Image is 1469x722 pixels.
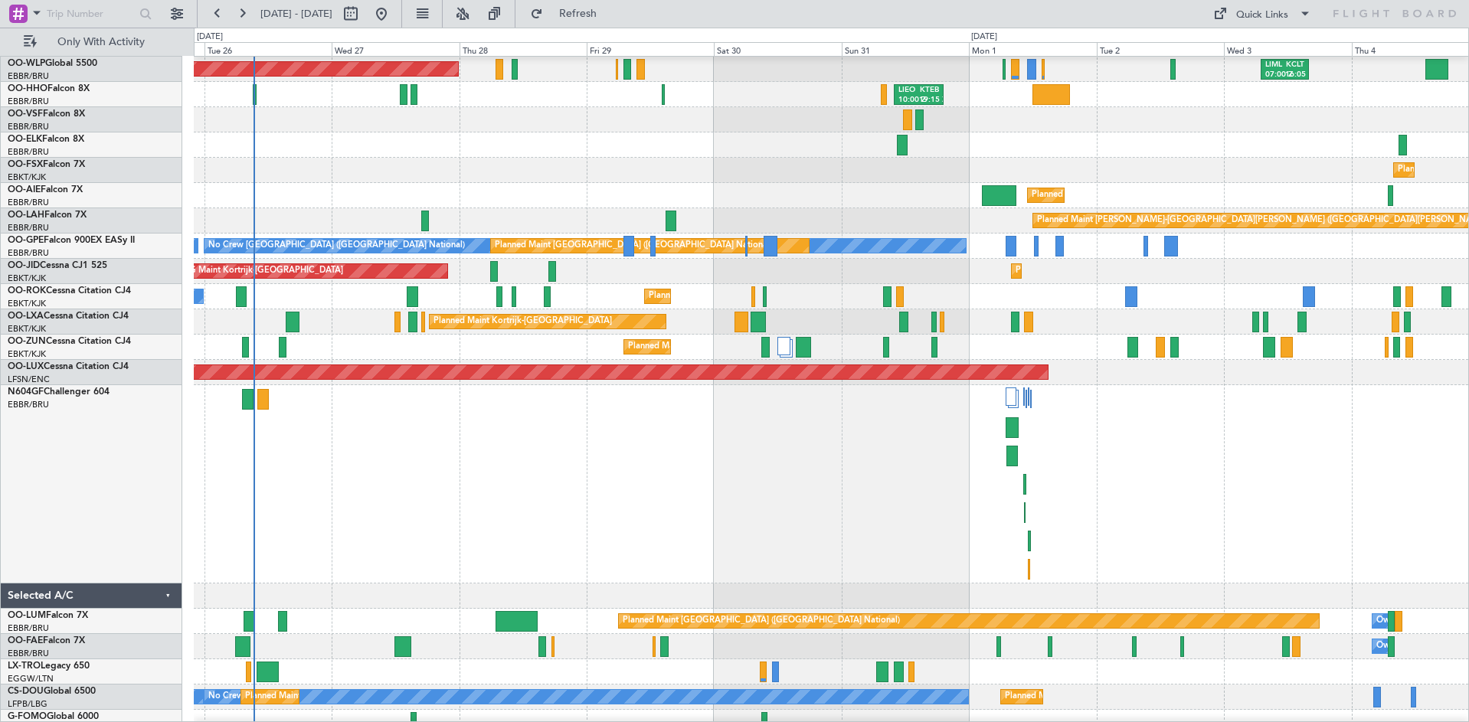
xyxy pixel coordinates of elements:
a: EBKT/KJK [8,172,46,183]
a: OO-VSFFalcon 8X [8,109,85,119]
span: CS-DOU [8,687,44,696]
span: OO-FSX [8,160,43,169]
div: 16:05 Z [1285,70,1305,80]
a: OO-LAHFalcon 7X [8,211,87,220]
a: EBBR/BRU [8,70,49,82]
div: Planned Maint [GEOGRAPHIC_DATA] ([GEOGRAPHIC_DATA]) [1032,184,1273,207]
div: Sat 30 [714,42,841,56]
button: Quick Links [1206,2,1319,26]
div: No Crew [208,685,244,708]
span: N604GF [8,387,44,397]
div: Tue 2 [1097,42,1224,56]
span: OO-ELK [8,135,42,144]
div: Thu 28 [460,42,587,56]
span: OO-LUM [8,611,46,620]
a: EBBR/BRU [8,146,49,158]
div: Planned Maint Kortrijk-[GEOGRAPHIC_DATA] [1016,260,1194,283]
div: Wed 3 [1224,42,1351,56]
div: 10:00 Z [898,95,918,106]
a: EBBR/BRU [8,622,49,634]
span: OO-LAH [8,211,44,220]
a: OO-JIDCessna CJ1 525 [8,261,107,270]
div: Sun 31 [842,42,969,56]
a: N604GFChallenger 604 [8,387,110,397]
div: 07:00 Z [1265,70,1285,80]
div: Planned Maint Kortrijk-[GEOGRAPHIC_DATA] [649,285,827,308]
div: AOG Maint Kortrijk-[GEOGRAPHIC_DATA] [176,260,343,283]
a: EBBR/BRU [8,399,49,410]
span: Refresh [546,8,610,19]
input: Trip Number [47,2,135,25]
span: OO-GPE [8,236,44,245]
div: Planned Maint [GEOGRAPHIC_DATA] ([GEOGRAPHIC_DATA] National) [495,234,772,257]
a: G-FOMOGlobal 6000 [8,712,99,721]
div: [DATE] [197,31,223,44]
div: 19:15 Z [919,95,939,106]
span: OO-HHO [8,84,47,93]
a: EBKT/KJK [8,273,46,284]
a: EBKT/KJK [8,298,46,309]
span: OO-VSF [8,109,43,119]
a: EBBR/BRU [8,247,49,259]
a: LFPB/LBG [8,698,47,710]
a: EBBR/BRU [8,222,49,234]
a: OO-FSXFalcon 7X [8,160,85,169]
span: [DATE] - [DATE] [260,7,332,21]
div: Planned Maint Kortrijk-[GEOGRAPHIC_DATA] [628,335,806,358]
div: Planned Maint [GEOGRAPHIC_DATA] ([GEOGRAPHIC_DATA] National) [623,609,900,632]
span: OO-WLP [8,59,45,68]
div: KCLT [1285,60,1305,70]
a: CS-DOUGlobal 6500 [8,687,96,696]
div: Fri 29 [587,42,714,56]
span: OO-LXA [8,312,44,321]
div: Tue 26 [204,42,332,56]
a: EBBR/BRU [8,121,49,132]
a: LFSN/ENC [8,374,50,385]
a: OO-LXACessna Citation CJ4 [8,312,129,321]
a: EBBR/BRU [8,96,49,107]
span: LX-TRO [8,662,41,671]
span: G-FOMO [8,712,47,721]
div: No Crew [GEOGRAPHIC_DATA] ([GEOGRAPHIC_DATA] National) [208,234,465,257]
div: LIEO [898,85,918,96]
a: LX-TROLegacy 650 [8,662,90,671]
div: Quick Links [1236,8,1288,23]
div: Planned Maint [GEOGRAPHIC_DATA] ([GEOGRAPHIC_DATA]) [245,685,486,708]
div: Planned Maint [GEOGRAPHIC_DATA] ([GEOGRAPHIC_DATA]) [1005,685,1246,708]
a: OO-LUMFalcon 7X [8,611,88,620]
div: Planned Maint Kortrijk-[GEOGRAPHIC_DATA] [434,310,612,333]
a: OO-ELKFalcon 8X [8,135,84,144]
a: OO-LUXCessna Citation CJ4 [8,362,129,371]
a: OO-WLPGlobal 5500 [8,59,97,68]
span: OO-ZUN [8,337,46,346]
a: OO-FAEFalcon 7X [8,636,85,645]
span: OO-LUX [8,362,44,371]
div: [DATE] [971,31,997,44]
span: OO-FAE [8,636,43,645]
a: EBKT/KJK [8,323,46,335]
span: OO-ROK [8,286,46,296]
a: EBKT/KJK [8,348,46,360]
a: EBBR/BRU [8,197,49,208]
button: Only With Activity [17,30,166,54]
a: OO-HHOFalcon 8X [8,84,90,93]
a: EBBR/BRU [8,648,49,659]
a: OO-GPEFalcon 900EX EASy II [8,236,135,245]
span: OO-JID [8,261,40,270]
a: OO-ROKCessna Citation CJ4 [8,286,131,296]
button: Refresh [523,2,615,26]
div: Mon 1 [969,42,1096,56]
div: Wed 27 [332,42,459,56]
span: Only With Activity [40,37,162,47]
a: EGGW/LTN [8,673,54,684]
span: OO-AIE [8,185,41,194]
a: OO-AIEFalcon 7X [8,185,83,194]
div: KTEB [919,85,939,96]
div: LIML [1265,60,1285,70]
a: OO-ZUNCessna Citation CJ4 [8,337,131,346]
